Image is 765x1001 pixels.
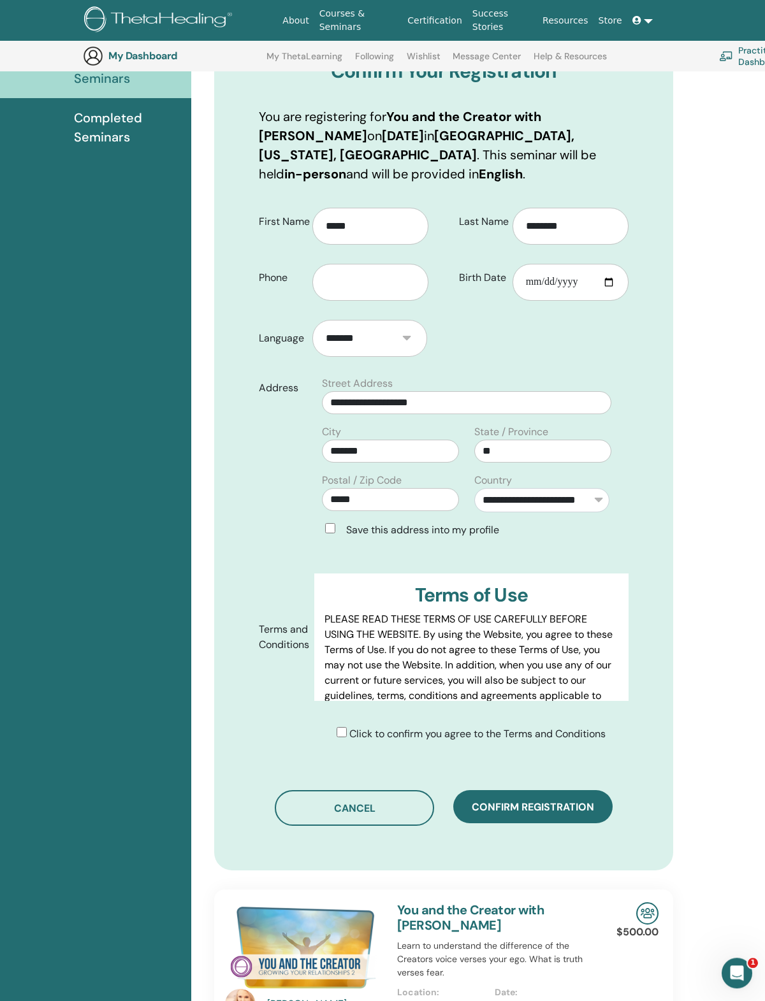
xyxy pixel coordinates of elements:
label: Postal / Zip Code [322,473,402,488]
a: Success Stories [467,2,537,39]
label: Terms and Conditions [249,617,314,657]
button: Cancel [275,790,434,826]
b: You and the Creator with [PERSON_NAME] [259,108,541,144]
label: Country [474,473,512,488]
p: Location: [397,986,487,999]
label: Birth Date [449,266,513,290]
label: Last Name [449,210,513,234]
label: Address [249,376,314,400]
p: Date: [495,986,585,999]
a: Following [355,51,394,71]
label: First Name [249,210,312,234]
b: [DATE] [382,127,424,144]
a: Certification [402,9,467,32]
iframe: Intercom live chat [722,958,752,988]
span: Click to confirm you agree to the Terms and Conditions [349,727,606,740]
p: $500.00 [616,925,659,940]
label: City [322,424,341,440]
b: in-person [284,166,346,182]
a: Courses & Seminars [314,2,403,39]
label: Language [249,326,312,350]
span: Completed Seminars [74,108,181,147]
img: You and the Creator [225,902,382,993]
span: Cancel [334,802,375,815]
h3: My Dashboard [108,50,236,62]
a: About [277,9,314,32]
label: Street Address [322,376,393,391]
p: Learn to understand the difference of the Creators voice verses your ego. What is truth verses fear. [397,939,592,979]
a: My ThetaLearning [266,51,342,71]
a: Resources [537,9,594,32]
p: You are registering for on in . This seminar will be held and will be provided in . [259,107,629,184]
p: PLEASE READ THESE TERMS OF USE CAREFULLY BEFORE USING THE WEBSITE. By using the Website, you agre... [324,612,618,749]
a: Store [594,9,627,32]
img: generic-user-icon.jpg [83,46,103,66]
h3: Confirm Your Registration [259,60,629,83]
img: In-Person Seminar [636,902,659,925]
button: Confirm registration [453,790,613,823]
span: 1 [748,958,758,968]
span: Save this address into my profile [346,523,499,537]
a: Help & Resources [534,51,607,71]
img: chalkboard-teacher.svg [719,51,733,61]
label: State / Province [474,424,548,440]
h3: Terms of Use [324,584,618,607]
label: Phone [249,266,312,290]
b: English [479,166,523,182]
a: You and the Creator with [PERSON_NAME] [397,902,544,933]
span: Confirm registration [472,800,594,814]
img: logo.png [84,6,237,35]
a: Message Center [453,51,521,71]
a: Wishlist [407,51,441,71]
b: [GEOGRAPHIC_DATA], [US_STATE], [GEOGRAPHIC_DATA] [259,127,574,163]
